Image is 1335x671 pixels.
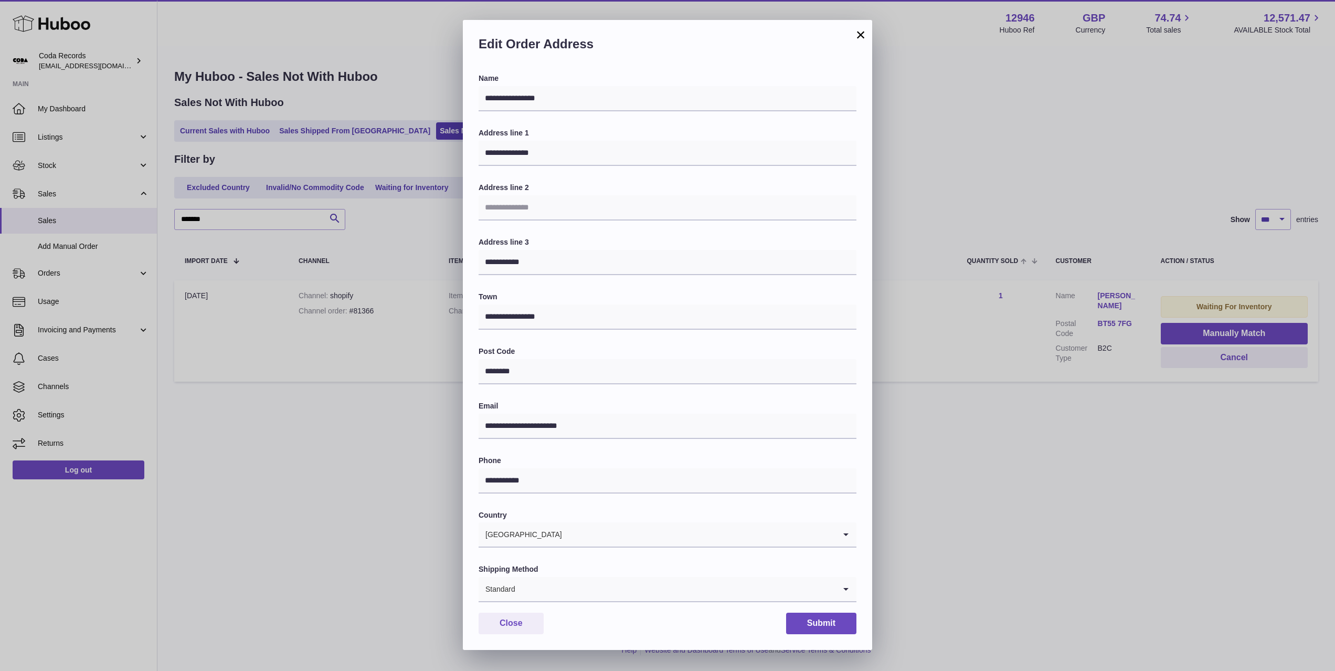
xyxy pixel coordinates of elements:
[479,456,856,466] label: Phone
[479,183,856,193] label: Address line 2
[479,577,856,602] div: Search for option
[479,401,856,411] label: Email
[479,613,544,634] button: Close
[854,28,867,41] button: ×
[479,237,856,247] label: Address line 3
[479,564,856,574] label: Shipping Method
[479,128,856,138] label: Address line 1
[563,522,835,547] input: Search for option
[479,577,516,601] span: Standard
[479,522,856,548] div: Search for option
[479,36,856,58] h2: Edit Order Address
[786,613,856,634] button: Submit
[479,74,856,83] label: Name
[479,522,563,547] span: [GEOGRAPHIC_DATA]
[479,292,856,302] label: Town
[479,347,856,357] label: Post Code
[516,577,835,601] input: Search for option
[479,510,856,520] label: Country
